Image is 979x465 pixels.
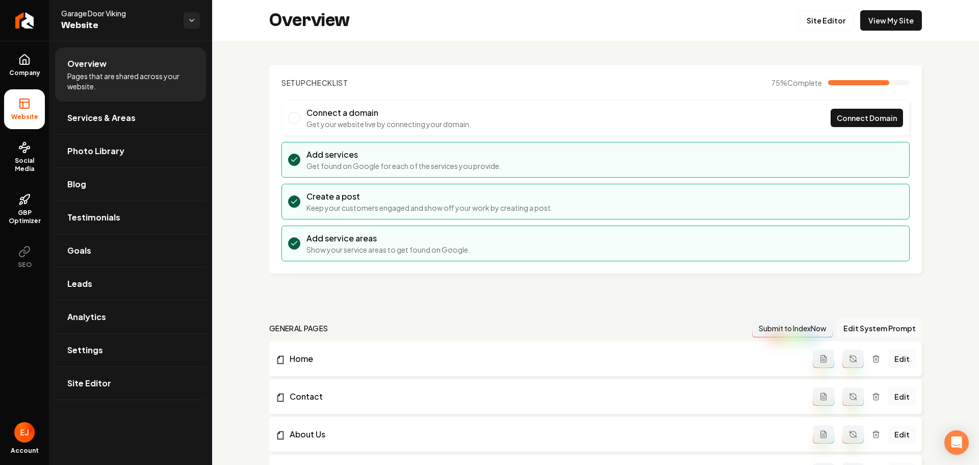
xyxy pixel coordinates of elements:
a: Edit [888,425,916,444]
a: Edit [888,387,916,406]
a: Social Media [4,133,45,181]
span: Analytics [67,311,106,323]
span: Site Editor [67,377,111,389]
span: Social Media [4,157,45,173]
div: Open Intercom Messenger [944,430,969,455]
span: Website [7,113,42,121]
a: GBP Optimizer [4,185,45,233]
span: Website [61,18,175,33]
span: Photo Library [67,145,124,157]
span: Complete [787,78,822,87]
a: Company [4,45,45,85]
a: Settings [55,334,206,366]
span: Settings [67,344,103,356]
a: Leads [55,267,206,300]
a: Home [275,353,813,365]
a: Blog [55,168,206,201]
a: Goals [55,234,206,267]
button: Submit to IndexNow [752,319,833,337]
span: GBP Optimizer [4,209,45,225]
button: Add admin page prompt [813,387,834,406]
a: Connect Domain [831,109,903,127]
span: Blog [67,178,86,190]
img: Eduard Joers [14,422,35,443]
img: Rebolt Logo [15,12,34,29]
p: Show your service areas to get found on Google. [306,244,470,255]
button: Edit System Prompt [837,319,922,337]
h3: Connect a domain [306,107,471,119]
a: Analytics [55,301,206,333]
button: Open user button [14,422,35,443]
span: Account [11,447,39,455]
button: SEO [4,237,45,277]
h2: Overview [269,10,350,31]
span: Overview [67,58,107,70]
span: Connect Domain [837,113,897,124]
span: SEO [14,261,36,269]
h3: Create a post [306,190,553,203]
span: Pages that are shared across your website. [67,71,194,91]
span: Services & Areas [67,112,136,124]
p: Get your website live by connecting your domain. [306,119,471,129]
span: Company [5,69,44,77]
a: Site Editor [55,367,206,400]
button: Add admin page prompt [813,425,834,444]
span: Leads [67,278,92,290]
span: 75 % [771,78,822,88]
span: Goals [67,244,91,257]
a: Site Editor [798,10,854,31]
span: Garage Door Viking [61,8,175,18]
button: Add admin page prompt [813,350,834,368]
p: Get found on Google for each of the services you provide. [306,161,501,171]
span: Testimonials [67,211,120,224]
span: Setup [281,78,306,87]
a: Testimonials [55,201,206,234]
h2: general pages [269,323,328,333]
p: Keep your customers engaged and show off your work by creating a post. [306,203,553,213]
a: Edit [888,350,916,368]
a: Contact [275,390,813,403]
h3: Add service areas [306,232,470,244]
a: About Us [275,428,813,440]
h2: Checklist [281,78,348,88]
a: Services & Areas [55,102,206,134]
a: Photo Library [55,135,206,167]
a: View My Site [860,10,922,31]
h3: Add services [306,149,501,161]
